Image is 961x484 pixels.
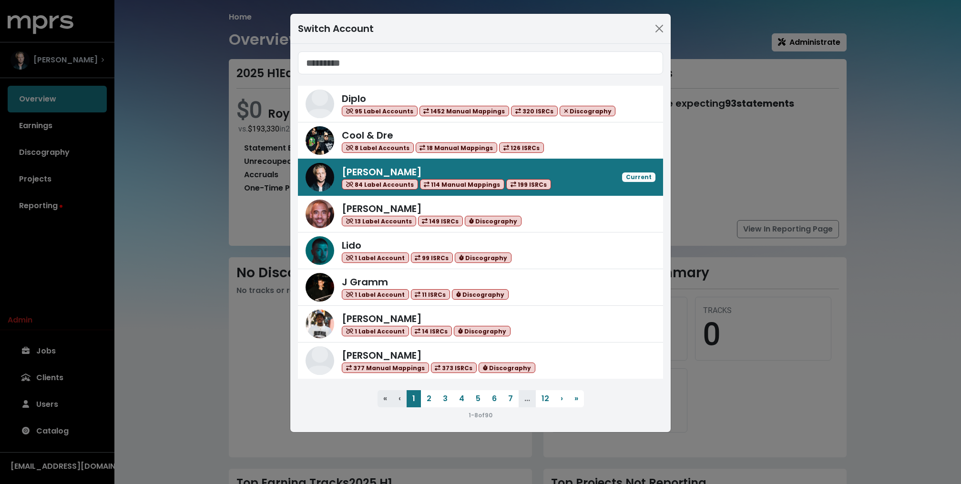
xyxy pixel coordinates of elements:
[419,106,510,117] span: 1452 Manual Mappings
[454,326,511,337] span: Discography
[418,216,463,227] span: 149 ISRCs
[298,21,374,36] div: Switch Account
[298,159,663,196] a: Ryan Tedder[PERSON_NAME] 84 Label Accounts 114 Manual Mappings 199 ISRCsCurrent
[298,269,663,306] a: J GrammJ Gramm 1 Label Account 11 ISRCs Discography
[306,126,334,155] img: Cool & Dre
[622,172,655,182] span: Current
[342,349,422,362] span: [PERSON_NAME]
[407,390,421,407] button: 1
[342,275,388,289] span: J Gramm
[437,390,453,407] button: 3
[499,142,544,153] span: 126 ISRCs
[342,289,409,300] span: 1 Label Account
[306,163,334,192] img: Ryan Tedder
[298,122,663,159] a: Cool & DreCool & Dre 8 Label Accounts 18 Manual Mappings 126 ISRCs
[411,326,452,337] span: 14 ISRCs
[342,129,393,142] span: Cool & Dre
[486,390,502,407] button: 6
[298,306,663,343] a: Lex Luger[PERSON_NAME] 1 Label Account 14 ISRCs Discography
[298,232,663,269] a: LidoLido 1 Label Account 99 ISRCs Discography
[298,51,663,74] input: Search accounts
[306,273,334,302] img: J Gramm
[411,289,450,300] span: 11 ISRCs
[306,236,334,265] img: Lido
[560,106,616,117] span: Discography
[342,179,418,190] span: 84 Label Accounts
[342,92,366,105] span: Diplo
[342,252,409,263] span: 1 Label Account
[342,363,429,373] span: 377 Manual Mappings
[411,252,453,263] span: 99 ISRCs
[536,390,555,407] button: 12
[298,196,663,232] a: Harvey Mason Jr[PERSON_NAME] 13 Label Accounts 149 ISRCs Discography
[502,390,519,407] button: 7
[465,216,521,227] span: Discography
[342,142,414,153] span: 8 Label Accounts
[416,142,498,153] span: 18 Manual Mappings
[342,216,416,227] span: 13 Label Accounts
[342,165,422,179] span: [PERSON_NAME]
[306,346,334,375] img: Benny Blanco
[306,90,334,118] img: Diplo
[342,312,422,325] span: [PERSON_NAME]
[652,21,667,36] button: Close
[452,289,509,300] span: Discography
[574,393,578,404] span: »
[342,106,418,117] span: 95 Label Accounts
[455,252,511,263] span: Discography
[342,239,361,252] span: Lido
[453,390,470,407] button: 4
[421,390,437,407] button: 2
[431,363,477,373] span: 373 ISRCs
[420,179,505,190] span: 114 Manual Mappings
[561,393,563,404] span: ›
[342,202,422,215] span: [PERSON_NAME]
[506,179,551,190] span: 199 ISRCs
[298,86,663,122] a: DiploDiplo 95 Label Accounts 1452 Manual Mappings 320 ISRCs Discography
[306,200,334,228] img: Harvey Mason Jr
[342,326,409,337] span: 1 Label Account
[469,411,492,419] small: 1 - 8 of 90
[511,106,558,117] span: 320 ISRCs
[470,390,486,407] button: 5
[298,343,663,379] a: Benny Blanco[PERSON_NAME] 377 Manual Mappings 373 ISRCs Discography
[479,363,535,373] span: Discography
[306,310,334,338] img: Lex Luger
